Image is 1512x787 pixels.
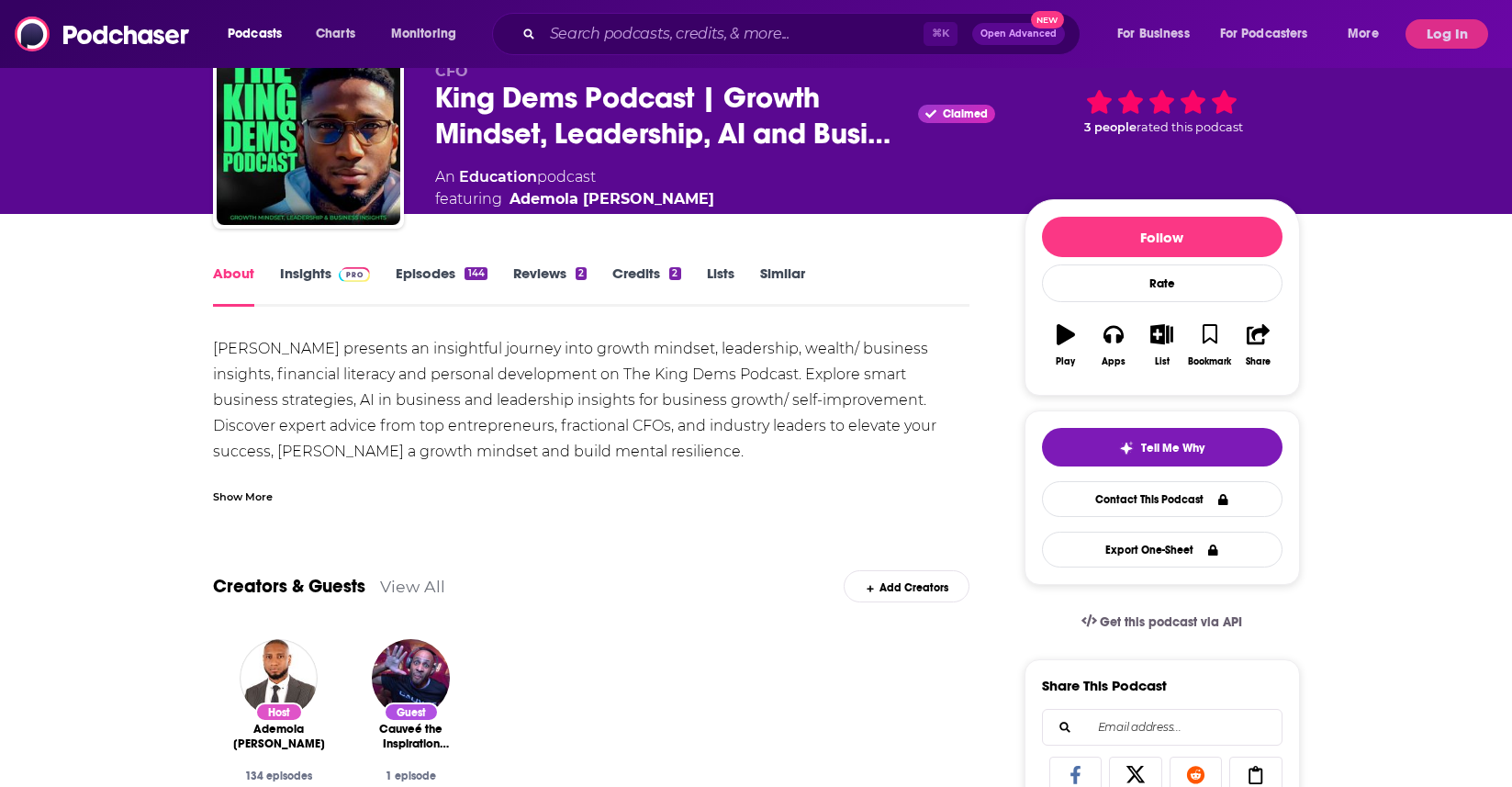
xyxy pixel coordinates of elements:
[255,703,303,722] div: Host
[1102,356,1126,367] div: Apps
[1042,532,1282,568] button: Export One-Sheet
[1348,21,1379,47] span: More
[1155,356,1170,367] div: List
[1042,709,1282,746] div: Search followers
[612,264,680,307] a: Credits2
[1234,312,1282,378] button: Share
[1090,312,1137,378] button: Apps
[1137,120,1243,134] span: rated this podcast
[372,639,450,717] img: Cauveé the Inspiration Engineer®
[215,19,306,49] button: open menu
[217,41,400,225] img: King Dems Podcast | Growth Mindset, Leadership, AI and Business Insights
[228,770,330,782] div: 134 episodes
[1117,21,1190,47] span: For Business
[378,19,480,49] button: open menu
[1056,356,1075,367] div: Play
[384,703,439,722] div: Guest
[844,570,969,602] div: Add Creators
[228,21,282,47] span: Podcasts
[1406,19,1488,49] button: Log In
[1042,677,1167,694] h3: Share This Podcast
[380,577,445,596] a: View All
[396,264,487,307] a: Episodes144
[1042,428,1282,467] button: tell me why sparkleTell Me Why
[1119,441,1134,455] img: tell me why sparkle
[760,264,805,307] a: Similar
[1246,356,1271,367] div: Share
[510,13,1098,55] div: Search podcasts, credits, & more...
[943,109,988,118] span: Claimed
[240,639,318,717] img: Ademola Isimeme Odewade
[1141,441,1204,455] span: Tell Me Why
[972,23,1065,45] button: Open AdvancedNew
[360,770,463,782] div: 1 episode
[924,22,958,46] span: ⌘ K
[1042,264,1282,302] div: Rate
[1104,19,1213,49] button: open menu
[1084,120,1137,134] span: 3 people
[360,722,463,751] a: Cauveé the Inspiration Engineer®
[304,19,366,49] a: Charts
[228,722,330,751] span: Ademola [PERSON_NAME]
[513,264,587,307] a: Reviews2
[459,168,537,186] a: Education
[339,267,371,282] img: Podchaser Pro
[1186,312,1234,378] button: Bookmark
[228,722,330,751] a: Ademola Isimeme Odewade
[1208,19,1335,49] button: open menu
[1025,45,1300,177] div: 3 peoplerated this podcast
[980,29,1057,39] span: Open Advanced
[1042,217,1282,257] button: Follow
[1188,356,1231,367] div: Bookmark
[213,264,254,307] a: About
[669,267,680,280] div: 2
[1335,19,1402,49] button: open menu
[391,21,456,47] span: Monitoring
[316,21,355,47] span: Charts
[1058,710,1267,745] input: Email address...
[435,188,714,210] span: featuring
[707,264,734,307] a: Lists
[435,166,714,210] div: An podcast
[1067,600,1258,645] a: Get this podcast via API
[1042,312,1090,378] button: Play
[1042,481,1282,517] a: Contact This Podcast
[213,575,365,598] a: Creators & Guests
[1137,312,1185,378] button: List
[576,267,587,280] div: 2
[280,264,371,307] a: InsightsPodchaser Pro
[1220,21,1308,47] span: For Podcasters
[543,19,924,49] input: Search podcasts, credits, & more...
[213,336,970,516] div: [PERSON_NAME] presents an insightful journey into growth mindset, leadership, wealth/ business in...
[1100,614,1242,630] span: Get this podcast via API
[15,17,191,51] img: Podchaser - Follow, Share and Rate Podcasts
[1031,11,1064,28] span: New
[510,188,714,210] a: Ademola Isimeme Odewade
[465,267,487,280] div: 144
